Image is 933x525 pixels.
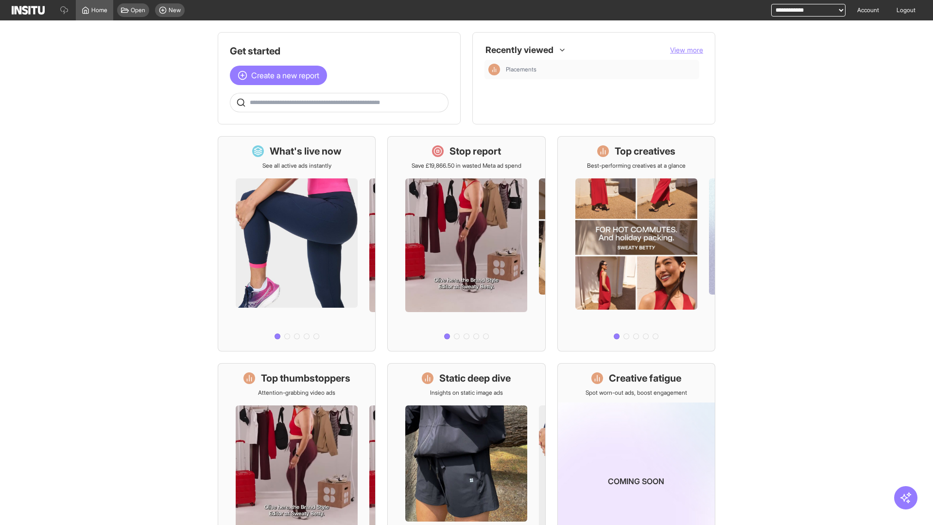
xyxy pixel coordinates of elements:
span: Home [91,6,107,14]
a: Stop reportSave £19,866.50 in wasted Meta ad spend [387,136,545,351]
a: Top creativesBest-performing creatives at a glance [557,136,715,351]
p: Insights on static image ads [430,389,503,397]
span: New [169,6,181,14]
span: Create a new report [251,70,319,81]
span: Placements [506,66,536,73]
span: Placements [506,66,695,73]
p: See all active ads instantly [262,162,331,170]
h1: Stop report [449,144,501,158]
h1: Get started [230,44,449,58]
button: Create a new report [230,66,327,85]
h1: Static deep dive [439,371,511,385]
p: Attention-grabbing video ads [258,389,335,397]
span: Open [131,6,145,14]
p: Best-performing creatives at a glance [587,162,686,170]
img: Logo [12,6,45,15]
h1: Top creatives [615,144,675,158]
a: What's live nowSee all active ads instantly [218,136,376,351]
p: Save £19,866.50 in wasted Meta ad spend [412,162,521,170]
h1: Top thumbstoppers [261,371,350,385]
span: View more [670,46,703,54]
button: View more [670,45,703,55]
h1: What's live now [270,144,342,158]
div: Insights [488,64,500,75]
